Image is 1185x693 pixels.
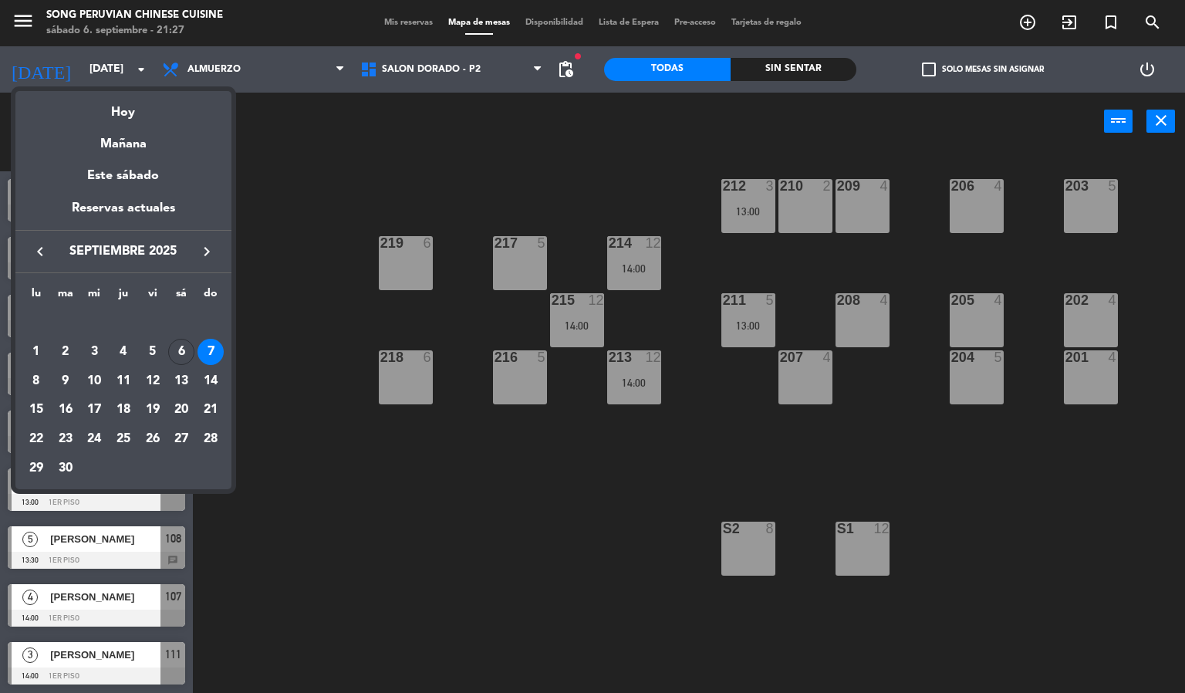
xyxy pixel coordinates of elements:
td: 10 de septiembre de 2025 [79,367,109,396]
td: 7 de septiembre de 2025 [196,337,225,367]
td: 21 de septiembre de 2025 [196,396,225,425]
th: domingo [196,285,225,309]
div: 14 [197,368,224,394]
td: SEP. [22,309,225,338]
div: 20 [168,397,194,424]
td: 4 de septiembre de 2025 [109,337,138,367]
div: 12 [140,368,166,394]
td: 15 de septiembre de 2025 [22,396,51,425]
td: 6 de septiembre de 2025 [167,337,197,367]
td: 16 de septiembre de 2025 [51,396,80,425]
div: Este sábado [15,154,231,198]
div: 13 [168,368,194,394]
div: 18 [110,397,137,424]
td: 5 de septiembre de 2025 [138,337,167,367]
i: keyboard_arrow_right [197,242,216,261]
th: lunes [22,285,51,309]
div: 10 [81,368,107,394]
div: 24 [81,426,107,452]
td: 2 de septiembre de 2025 [51,337,80,367]
td: 1 de septiembre de 2025 [22,337,51,367]
td: 8 de septiembre de 2025 [22,367,51,396]
td: 27 de septiembre de 2025 [167,424,197,454]
div: Hoy [15,91,231,123]
div: 5 [140,339,166,365]
th: jueves [109,285,138,309]
td: 24 de septiembre de 2025 [79,424,109,454]
div: 4 [110,339,137,365]
th: viernes [138,285,167,309]
th: miércoles [79,285,109,309]
div: 3 [81,339,107,365]
td: 12 de septiembre de 2025 [138,367,167,396]
td: 26 de septiembre de 2025 [138,424,167,454]
td: 30 de septiembre de 2025 [51,454,80,483]
td: 18 de septiembre de 2025 [109,396,138,425]
div: 6 [168,339,194,365]
td: 28 de septiembre de 2025 [196,424,225,454]
td: 17 de septiembre de 2025 [79,396,109,425]
th: martes [51,285,80,309]
td: 9 de septiembre de 2025 [51,367,80,396]
div: 16 [52,397,79,424]
div: Reservas actuales [15,198,231,230]
td: 13 de septiembre de 2025 [167,367,197,396]
td: 14 de septiembre de 2025 [196,367,225,396]
div: 23 [52,426,79,452]
td: 22 de septiembre de 2025 [22,424,51,454]
td: 25 de septiembre de 2025 [109,424,138,454]
div: 11 [110,368,137,394]
div: 9 [52,368,79,394]
div: 1 [23,339,49,365]
div: Mañana [15,123,231,154]
td: 20 de septiembre de 2025 [167,396,197,425]
div: 26 [140,426,166,452]
td: 29 de septiembre de 2025 [22,454,51,483]
div: 27 [168,426,194,452]
div: 29 [23,455,49,482]
button: keyboard_arrow_left [26,242,54,262]
div: 7 [197,339,224,365]
span: septiembre 2025 [54,242,193,262]
div: 19 [140,397,166,424]
td: 19 de septiembre de 2025 [138,396,167,425]
td: 3 de septiembre de 2025 [79,337,109,367]
div: 17 [81,397,107,424]
i: keyboard_arrow_left [31,242,49,261]
div: 2 [52,339,79,365]
div: 15 [23,397,49,424]
div: 22 [23,426,49,452]
div: 8 [23,368,49,394]
th: sábado [167,285,197,309]
td: 11 de septiembre de 2025 [109,367,138,396]
div: 28 [197,426,224,452]
div: 21 [197,397,224,424]
td: 23 de septiembre de 2025 [51,424,80,454]
div: 25 [110,426,137,452]
button: keyboard_arrow_right [193,242,221,262]
div: 30 [52,455,79,482]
